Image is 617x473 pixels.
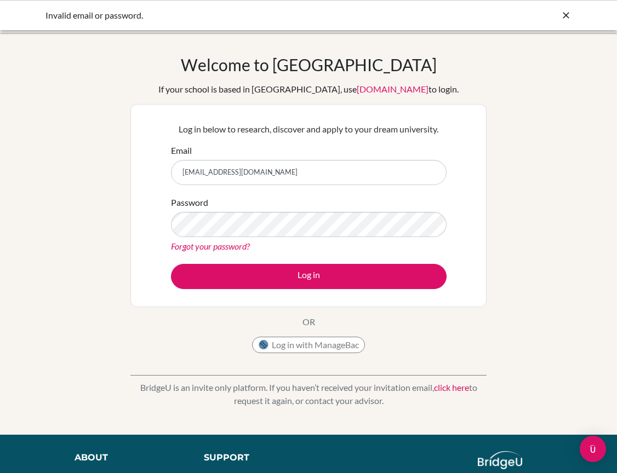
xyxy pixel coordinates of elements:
div: Open Intercom Messenger [580,436,606,462]
p: BridgeU is an invite only platform. If you haven’t received your invitation email, to request it ... [130,381,487,407]
div: Invalid email or password. [45,9,407,22]
p: Log in below to research, discover and apply to your dream university. [171,123,447,136]
label: Password [171,196,208,209]
button: Log in with ManageBac [252,337,365,353]
p: OR [302,315,315,328]
img: logo_white@2x-f4f0deed5e89b7ecb1c2cc34c3e3d731f90f0f143d5ea2071677605dd97b5244.png [478,451,522,469]
button: Log in [171,264,447,289]
div: Support [204,451,298,464]
div: About [75,451,179,464]
a: [DOMAIN_NAME] [357,84,429,94]
div: If your school is based in [GEOGRAPHIC_DATA], use to login. [158,83,459,96]
label: Email [171,144,192,157]
h1: Welcome to [GEOGRAPHIC_DATA] [181,55,437,74]
a: click here [434,382,469,393]
a: Forgot your password? [171,241,250,251]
